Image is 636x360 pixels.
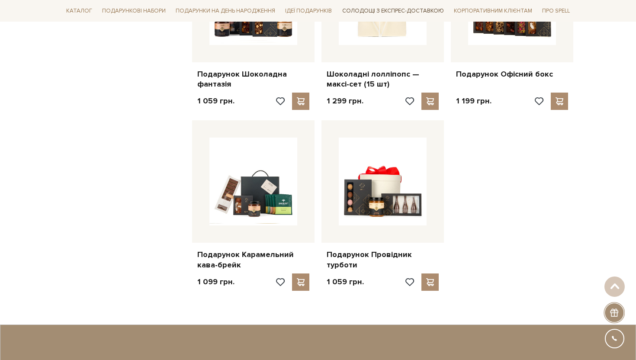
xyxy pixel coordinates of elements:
p: 1 059 грн. [197,96,234,106]
p: 1 099 грн. [197,277,234,287]
a: Подарунок Карамельний кава-брейк [197,250,309,270]
a: Корпоративним клієнтам [450,4,536,18]
p: 1 199 грн. [456,96,491,106]
a: Ідеї подарунків [282,4,335,18]
a: Подарунок Шоколадна фантазія [197,69,309,90]
a: Про Spell [539,4,573,18]
a: Подарунок Офісний бокс [456,69,568,79]
p: 1 059 грн. [327,277,364,287]
a: Шоколадні лолліпопс — максі-сет (15 шт) [327,69,439,90]
a: Подарунок Провідник турботи [327,250,439,270]
a: Подарункові набори [99,4,169,18]
p: 1 299 грн. [327,96,363,106]
a: Подарунки на День народження [172,4,279,18]
a: Каталог [63,4,96,18]
a: Солодощі з експрес-доставкою [339,3,447,18]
